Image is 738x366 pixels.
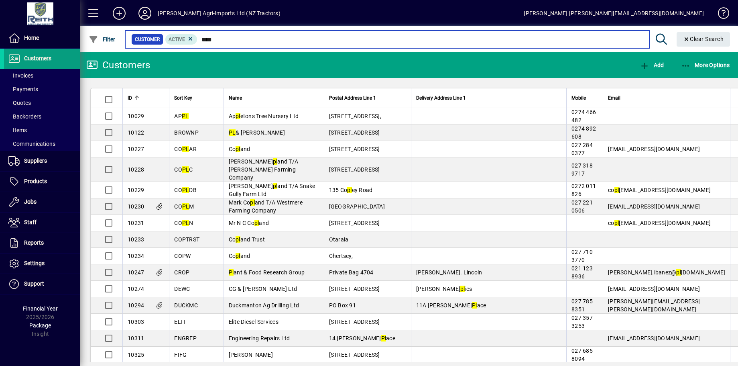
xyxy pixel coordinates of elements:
[174,203,194,210] span: CO M
[571,109,596,123] span: 0274 466 482
[229,129,285,136] span: & [PERSON_NAME]
[571,265,593,280] span: 021 123 8936
[329,269,374,276] span: Private Bag 4704
[4,254,80,274] a: Settings
[4,123,80,137] a: Items
[608,146,700,152] span: [EMAIL_ADDRESS][DOMAIN_NAME]
[174,269,189,276] span: CROP
[571,315,593,329] span: 027 357 3253
[86,59,150,72] div: Customers
[8,127,27,133] span: Items
[416,286,472,292] span: [PERSON_NAME] ies
[571,142,593,156] span: 027 284 0377
[182,113,189,119] em: PL
[24,198,37,205] span: Jobs
[174,129,199,136] span: BROWNP
[229,94,319,102] div: Name
[24,157,47,164] span: Suppliers
[24,35,39,41] span: Home
[24,239,44,246] span: Reports
[416,269,482,276] span: [PERSON_NAME]. Lincoln
[128,352,144,358] span: 10325
[24,280,44,287] span: Support
[229,319,279,325] span: Elite Diesel Services
[229,335,290,341] span: Engineering Repairs Ltd
[229,220,269,226] span: Mr N C Co and
[174,236,199,243] span: COPTRST
[329,352,380,358] span: [STREET_ADDRESS]
[4,137,80,151] a: Communications
[229,129,236,136] em: PL
[8,100,31,106] span: Quotes
[683,36,724,42] span: Clear Search
[128,187,144,193] span: 10229
[132,6,158,20] button: Profile
[608,298,700,313] span: [PERSON_NAME][EMAIL_ADDRESS][PERSON_NAME][DOMAIN_NAME]
[329,146,380,152] span: [STREET_ADDRESS]
[29,322,51,329] span: Package
[329,94,376,102] span: Postal Address Line 1
[329,220,380,226] span: [STREET_ADDRESS]
[329,236,349,243] span: Otaraia
[174,319,186,325] span: ELIT
[571,298,593,313] span: 027 785 8351
[174,220,193,226] span: CO N
[128,236,144,243] span: 10233
[174,187,197,193] span: CO DB
[229,236,265,243] span: Co and Trust
[273,158,278,165] em: pl
[4,151,80,171] a: Suppliers
[4,274,80,294] a: Support
[638,58,666,72] button: Add
[4,233,80,253] a: Reports
[229,253,250,259] span: Co and
[174,253,191,259] span: COPW
[174,94,192,102] span: Sort Key
[329,129,380,136] span: [STREET_ADDRESS]
[174,113,189,119] span: AP
[128,319,144,325] span: 10303
[608,94,725,102] div: Email
[229,302,299,309] span: Duckmanton Ag Drilling Ltd
[347,187,352,193] em: pl
[128,302,144,309] span: 10294
[229,352,273,358] span: [PERSON_NAME]
[128,220,144,226] span: 10231
[571,125,596,140] span: 0274 892 608
[229,199,303,214] span: Mark Co and T/A Westmere Farming Company
[614,187,619,193] em: pl
[608,220,711,226] span: co [EMAIL_ADDRESS][DOMAIN_NAME]
[229,269,305,276] span: ant & Food Research Group
[174,302,198,309] span: DUCKMC
[608,203,700,210] span: [EMAIL_ADDRESS][DOMAIN_NAME]
[571,199,593,214] span: 027 221 0506
[679,58,732,72] button: More Options
[273,183,278,189] em: pl
[4,69,80,82] a: Invoices
[608,335,700,341] span: [EMAIL_ADDRESS][DOMAIN_NAME]
[608,94,620,102] span: Email
[236,236,240,243] em: pl
[329,166,380,173] span: [STREET_ADDRESS]
[182,166,189,173] em: PL
[4,96,80,110] a: Quotes
[681,62,730,68] span: More Options
[174,166,193,173] span: CO C
[329,253,353,259] span: Chertsey,
[416,302,486,309] span: 11A [PERSON_NAME] ace
[174,352,187,358] span: FIFG
[677,32,730,47] button: Clear
[128,94,144,102] div: ID
[329,302,356,309] span: PO Box 91
[89,36,116,43] span: Filter
[4,172,80,192] a: Products
[24,178,47,184] span: Products
[128,146,144,152] span: 10227
[174,286,190,292] span: DEWC
[106,6,132,20] button: Add
[472,302,477,309] em: Pl
[250,199,255,206] em: pl
[571,249,593,263] span: 027 710 3770
[460,286,465,292] em: pl
[329,187,373,193] span: 135 Co ey Road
